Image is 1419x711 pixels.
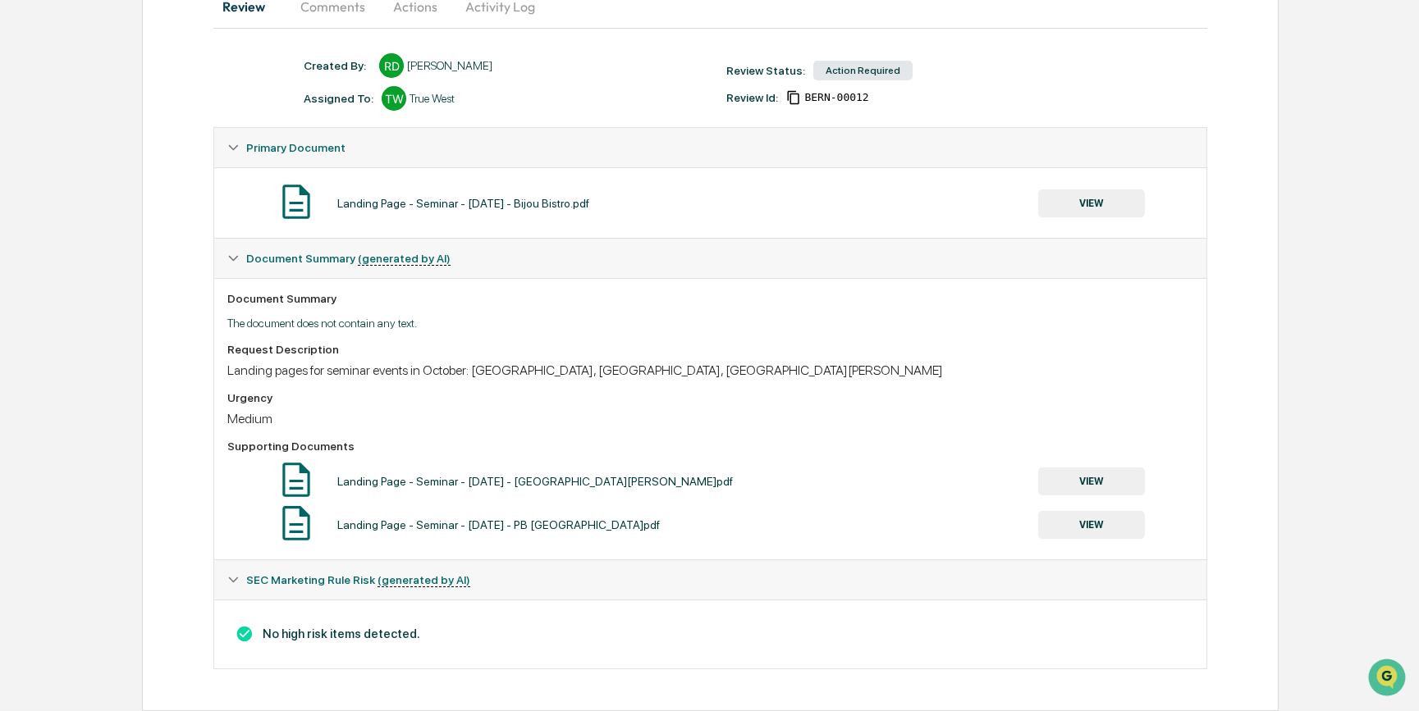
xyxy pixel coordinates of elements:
[407,59,492,72] div: [PERSON_NAME]
[1038,467,1145,495] button: VIEW
[337,518,660,531] div: Landing Page - Seminar - [DATE] - PB [GEOGRAPHIC_DATA]pdf
[227,317,1192,330] p: The document does not contain any text.
[214,128,1206,167] div: Primary Document
[16,125,46,155] img: 1746055101610-c473b297-6a78-478c-a979-82029cc54cd1
[813,61,913,80] div: Action Required
[337,197,589,210] div: Landing Page - Seminar - [DATE] - Bijou Bistro.pdf
[214,560,1206,599] div: SEC Marketing Rule Risk (generated by AI)
[33,238,103,254] span: Data Lookup
[276,181,317,222] img: Document Icon
[227,625,1192,643] h3: No high risk items detected.
[227,411,1192,426] div: Medium
[214,239,1206,278] div: Document Summary (generated by AI)
[382,86,406,111] div: TW
[337,475,733,488] div: Landing Page - Seminar - [DATE] - [GEOGRAPHIC_DATA][PERSON_NAME]pdf
[1038,511,1145,539] button: VIEW
[16,208,30,221] div: 🖐️
[726,91,778,104] div: Review Id:
[227,292,1192,305] div: Document Summary
[410,92,455,105] div: True West
[246,573,470,586] span: SEC Marketing Rule Risk
[227,440,1192,453] div: Supporting Documents
[379,53,404,78] div: RD
[214,167,1206,238] div: Primary Document
[279,130,299,150] button: Start new chat
[304,59,371,72] div: Created By: ‎ ‎
[56,142,208,155] div: We're available if you need us!
[119,208,132,221] div: 🗄️
[246,141,346,154] span: Primary Document
[378,573,470,587] u: (generated by AI)
[33,207,106,223] span: Preclearance
[304,92,373,105] div: Assigned To:
[214,278,1206,559] div: Document Summary (generated by AI)
[16,34,299,61] p: How can we help?
[246,252,451,265] span: Document Summary
[135,207,204,223] span: Attestations
[1366,657,1411,701] iframe: Open customer support
[227,343,1192,356] div: Request Description
[276,459,317,500] img: Document Icon
[16,239,30,253] div: 🔎
[358,252,451,266] u: (generated by AI)
[726,64,805,77] div: Review Status:
[227,362,1192,378] div: Landing pages for seminar events in October: [GEOGRAPHIC_DATA], [GEOGRAPHIC_DATA], [GEOGRAPHIC_DA...
[10,231,110,261] a: 🔎Data Lookup
[112,200,210,230] a: 🗄️Attestations
[10,200,112,230] a: 🖐️Preclearance
[1038,189,1145,217] button: VIEW
[214,599,1206,668] div: Document Summary (generated by AI)
[276,503,317,544] img: Document Icon
[163,278,199,290] span: Pylon
[56,125,269,142] div: Start new chat
[116,277,199,290] a: Powered byPylon
[804,91,868,104] span: 2bfd36a9-6bc6-48b7-ab64-aa533e581c5c
[227,391,1192,404] div: Urgency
